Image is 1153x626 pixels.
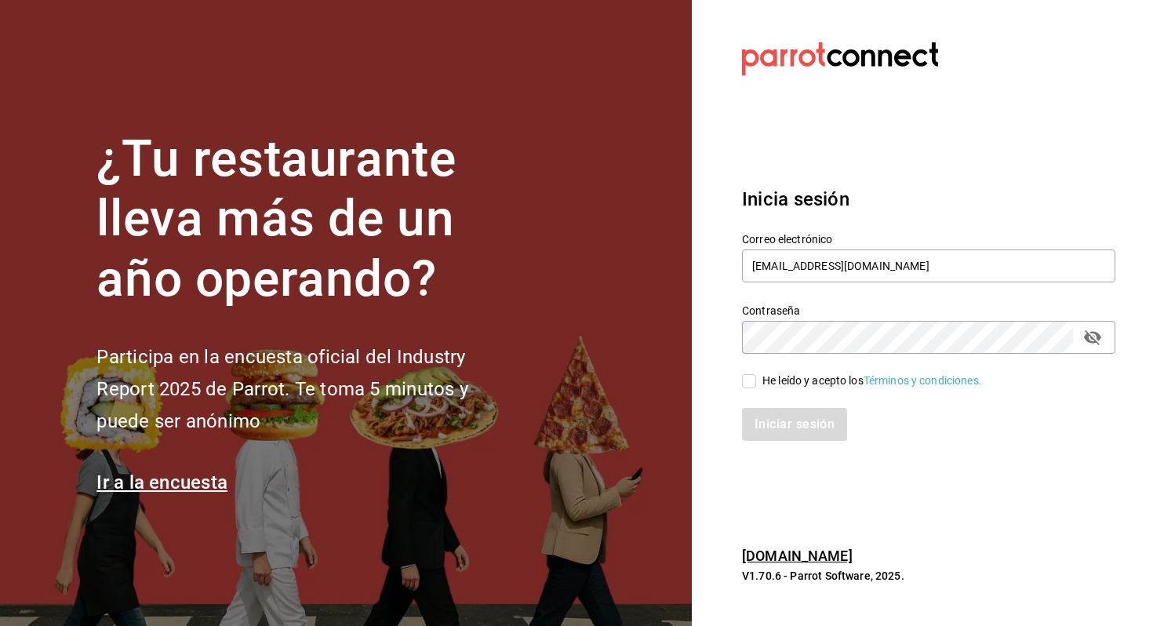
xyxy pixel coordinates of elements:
[742,249,1115,282] input: Ingresa tu correo electrónico
[742,185,1115,213] h3: Inicia sesión
[96,471,227,493] a: Ir a la encuesta
[742,568,1115,584] p: V1.70.6 - Parrot Software, 2025.
[96,341,520,437] h2: Participa en la encuesta oficial del Industry Report 2025 de Parrot. Te toma 5 minutos y puede se...
[96,129,520,310] h1: ¿Tu restaurante lleva más de un año operando?
[742,233,1115,244] label: Correo electrónico
[742,304,1115,315] label: Contraseña
[1079,324,1106,351] button: passwordField
[864,374,982,387] a: Términos y condiciones.
[762,373,982,389] div: He leído y acepto los
[742,548,853,564] a: [DOMAIN_NAME]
